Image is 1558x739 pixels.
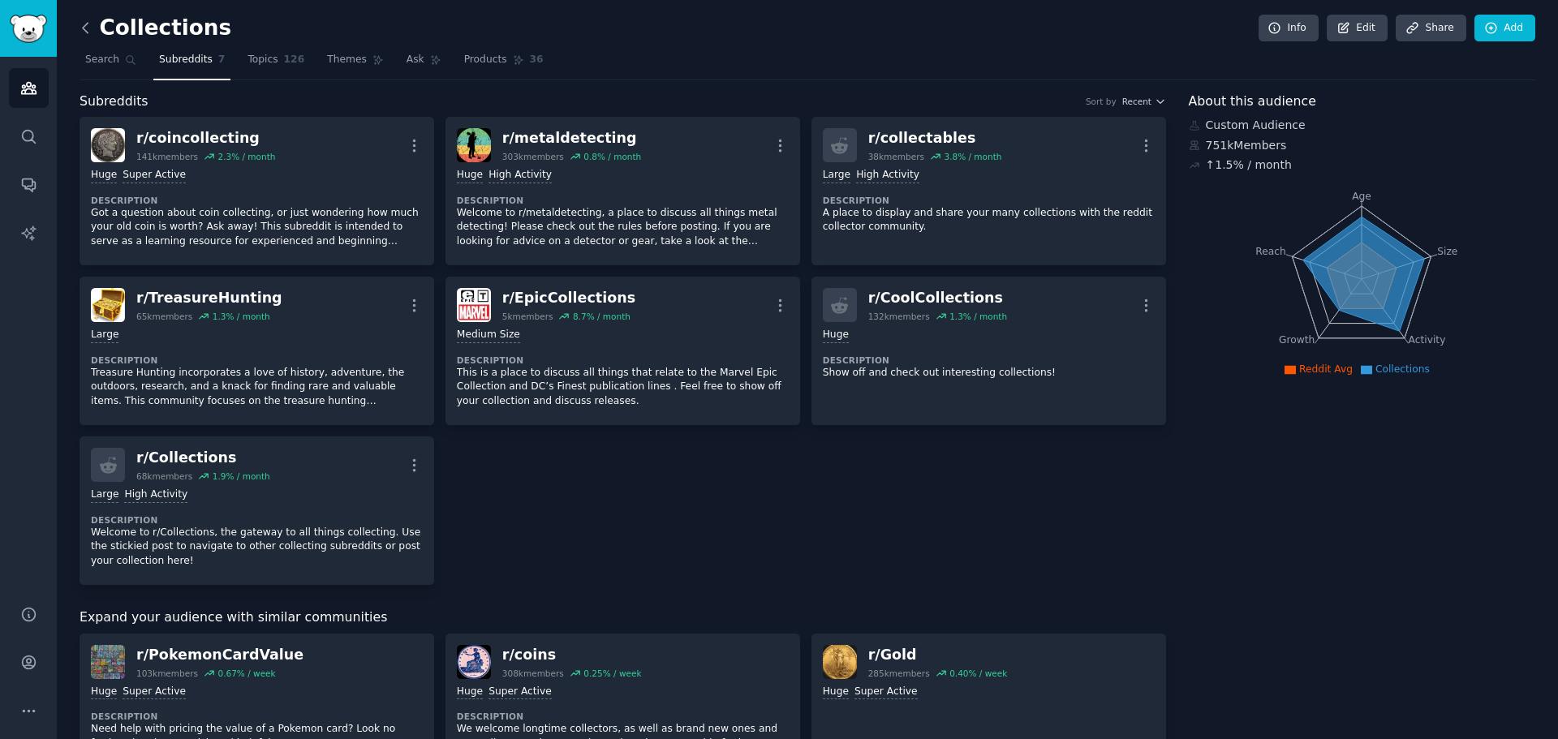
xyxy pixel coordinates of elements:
div: Super Active [123,168,186,183]
a: Ask [401,47,447,80]
a: Share [1396,15,1465,42]
div: r/ TreasureHunting [136,288,282,308]
div: Huge [457,168,483,183]
span: Subreddits [80,92,148,112]
div: r/ coins [502,645,642,665]
span: 126 [284,53,305,67]
div: Medium Size [457,328,520,343]
div: 38k members [868,151,924,162]
div: 285k members [868,668,930,679]
dt: Description [91,711,423,722]
a: metaldetectingr/metaldetecting303kmembers0.8% / monthHugeHigh ActivityDescriptionWelcome to r/met... [445,117,800,265]
div: Large [91,488,118,503]
tspan: Growth [1279,334,1315,346]
div: 5k members [502,311,553,322]
tspan: Reach [1255,245,1286,256]
img: EpicCollections [457,288,491,322]
div: r/ metaldetecting [502,128,641,148]
p: This is a place to discuss all things that relate to the Marvel Epic Collection and DC’s Finest p... [457,366,789,409]
a: r/collectables38kmembers3.8% / monthLargeHigh ActivityDescriptionA place to display and share you... [811,117,1166,265]
a: Products36 [458,47,549,80]
div: Huge [457,685,483,700]
div: r/ PokemonCardValue [136,645,303,665]
a: EpicCollectionsr/EpicCollections5kmembers8.7% / monthMedium SizeDescriptionThis is a place to dis... [445,277,800,425]
div: Huge [91,685,117,700]
div: 68k members [136,470,192,482]
div: 8.7 % / month [573,311,631,322]
span: Ask [407,53,424,67]
img: coincollecting [91,128,125,162]
dt: Description [823,354,1155,366]
span: Collections [1375,363,1430,375]
span: Subreddits [159,53,213,67]
a: coincollectingr/coincollecting141kmembers2.3% / monthHugeSuper ActiveDescriptionGot a question ab... [80,117,434,265]
a: Info [1259,15,1319,42]
img: PokemonCardValue [91,645,125,679]
span: Search [85,53,119,67]
div: Sort by [1086,96,1117,107]
div: Custom Audience [1189,117,1536,134]
p: Welcome to r/metaldetecting, a place to discuss all things metal detecting! Please check out the ... [457,206,789,249]
a: Search [80,47,142,80]
div: r/ CoolCollections [868,288,1007,308]
div: High Activity [124,488,187,503]
div: ↑ 1.5 % / month [1206,157,1292,174]
div: r/ collectables [868,128,1002,148]
p: Welcome to r/Collections, the gateway to all things collecting. Use the stickied post to navigate... [91,526,423,569]
div: Super Active [488,685,552,700]
tspan: Age [1352,191,1371,202]
div: 103k members [136,668,198,679]
span: Reddit Avg [1299,363,1353,375]
tspan: Activity [1408,334,1445,346]
tspan: Size [1437,245,1457,256]
div: r/ Gold [868,645,1008,665]
div: 2.3 % / month [217,151,275,162]
a: Add [1474,15,1535,42]
button: Recent [1122,96,1166,107]
a: Edit [1327,15,1388,42]
span: Expand your audience with similar communities [80,608,387,628]
a: Themes [321,47,389,80]
a: Subreddits7 [153,47,230,80]
div: 751k Members [1189,137,1536,154]
div: 0.40 % / week [949,668,1007,679]
a: r/Collections68kmembers1.9% / monthLargeHigh ActivityDescriptionWelcome to r/Collections, the gat... [80,436,434,585]
div: 1.9 % / month [213,470,270,482]
div: 303k members [502,151,564,162]
img: coins [457,645,491,679]
div: 3.8 % / month [944,151,1001,162]
div: Super Active [854,685,918,700]
img: GummySearch logo [10,15,47,43]
a: r/CoolCollections132kmembers1.3% / monthHugeDescriptionShow off and check out interesting collect... [811,277,1166,425]
a: Topics126 [242,47,310,80]
div: Huge [823,328,849,343]
span: Topics [247,53,278,67]
div: High Activity [488,168,552,183]
span: Recent [1122,96,1151,107]
dt: Description [91,195,423,206]
h2: Collections [80,15,231,41]
div: r/ EpicCollections [502,288,635,308]
div: 1.3 % / month [949,311,1007,322]
span: 7 [218,53,226,67]
div: 308k members [502,668,564,679]
div: High Activity [856,168,919,183]
img: metaldetecting [457,128,491,162]
div: r/ Collections [136,448,270,468]
div: 65k members [136,311,192,322]
span: Products [464,53,507,67]
div: 132k members [868,311,930,322]
div: 0.25 % / week [583,668,641,679]
span: About this audience [1189,92,1316,112]
div: 0.67 % / week [217,668,275,679]
div: 141k members [136,151,198,162]
img: Gold [823,645,857,679]
p: A place to display and share your many collections with the reddit collector community. [823,206,1155,234]
div: Large [823,168,850,183]
dt: Description [823,195,1155,206]
div: 0.8 % / month [583,151,641,162]
dt: Description [457,711,789,722]
a: TreasureHuntingr/TreasureHunting65kmembers1.3% / monthLargeDescriptionTreasure Hunting incorporat... [80,277,434,425]
p: Got a question about coin collecting, or just wondering how much your old coin is worth? Ask away... [91,206,423,249]
div: Huge [91,168,117,183]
